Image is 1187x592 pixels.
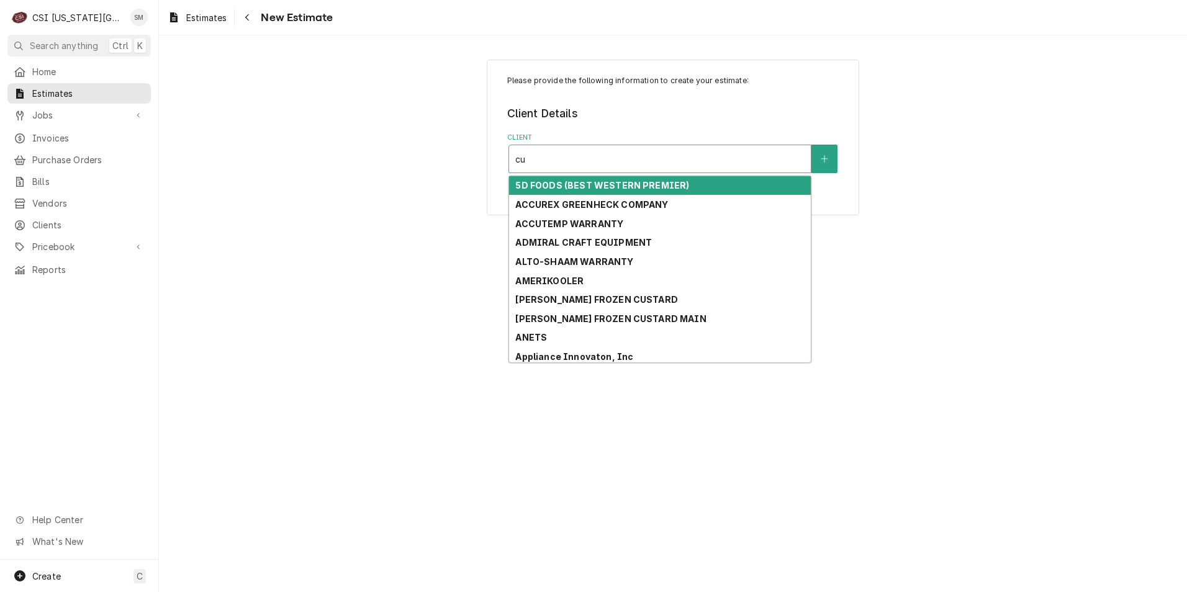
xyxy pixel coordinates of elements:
strong: ALTO-SHAAM WARRANTY [515,256,633,267]
span: Search anything [30,39,98,52]
span: What's New [32,535,143,548]
span: Bills [32,175,145,188]
a: Bills [7,171,151,192]
button: Create New Client [811,145,837,173]
label: Client [507,133,839,143]
strong: ACCUREX GREENHECK COMPANY [515,199,668,210]
a: Go to Help Center [7,509,151,530]
div: CSI Kansas City's Avatar [11,9,29,26]
div: Estimate Create/Update Form [507,75,839,173]
a: Invoices [7,128,151,148]
span: Jobs [32,109,126,122]
strong: ANETS [515,332,547,343]
a: Vendors [7,193,151,213]
span: Estimates [32,87,145,100]
strong: 5D FOODS (BEST WESTERN PREMIER) [515,180,689,191]
a: Clients [7,215,151,235]
span: Help Center [32,513,143,526]
a: Home [7,61,151,82]
button: Search anythingCtrlK [7,35,151,56]
div: CSI [US_STATE][GEOGRAPHIC_DATA] [32,11,124,24]
strong: ACCUTEMP WARRANTY [515,218,623,229]
a: Go to Pricebook [7,236,151,257]
strong: ADMIRAL CRAFT EQUIPMENT [515,237,652,248]
legend: Client Details [507,105,839,122]
svg: Create New Client [821,155,828,163]
a: Purchase Orders [7,150,151,170]
button: Navigate back [237,7,257,27]
span: Create [32,571,61,581]
span: New Estimate [257,9,333,26]
strong: Appliance Innovaton, Inc [515,351,633,362]
div: Sean Mckelvey's Avatar [130,9,148,26]
span: Home [32,65,145,78]
span: Pricebook [32,240,126,253]
span: K [137,39,143,52]
div: SM [130,9,148,26]
span: Vendors [32,197,145,210]
div: C [11,9,29,26]
div: Client [507,133,839,173]
span: C [137,570,143,583]
a: Estimates [163,7,232,28]
div: Estimate Create/Update [487,60,859,215]
strong: [PERSON_NAME] FROZEN CUSTARD MAIN [515,313,706,324]
a: Estimates [7,83,151,104]
strong: [PERSON_NAME] FROZEN CUSTARD [515,294,677,305]
a: Reports [7,259,151,280]
span: Ctrl [112,39,129,52]
p: Please provide the following information to create your estimate: [507,75,839,86]
span: Reports [32,263,145,276]
a: Go to What's New [7,531,151,552]
span: Clients [32,218,145,231]
a: Go to Jobs [7,105,151,125]
span: Estimates [186,11,227,24]
strong: AMERIKOOLER [515,276,584,286]
span: Invoices [32,132,145,145]
span: Purchase Orders [32,153,145,166]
